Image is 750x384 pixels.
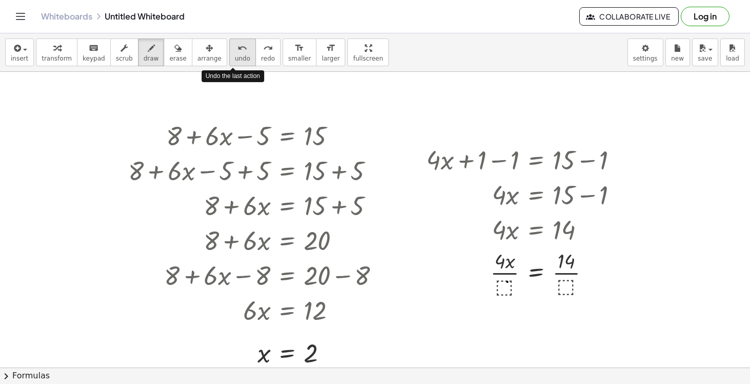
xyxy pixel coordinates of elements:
[83,55,105,62] span: keypad
[192,39,227,66] button: arrange
[116,55,133,62] span: scrub
[229,39,256,66] button: undoundo
[326,42,335,54] i: format_size
[202,70,264,82] div: Undo the last action
[77,39,111,66] button: keyboardkeypad
[322,55,340,62] span: larger
[579,7,679,26] button: Collaborate Live
[263,42,273,54] i: redo
[255,39,281,66] button: redoredo
[11,55,28,62] span: insert
[12,8,29,25] button: Toggle navigation
[89,42,98,54] i: keyboard
[235,55,250,62] span: undo
[671,55,684,62] span: new
[261,55,275,62] span: redo
[5,39,34,66] button: insert
[36,39,77,66] button: transform
[633,55,658,62] span: settings
[169,55,186,62] span: erase
[238,42,247,54] i: undo
[726,55,739,62] span: load
[720,39,745,66] button: load
[164,39,192,66] button: erase
[198,55,222,62] span: arrange
[110,39,139,66] button: scrub
[347,39,388,66] button: fullscreen
[294,42,304,54] i: format_size
[698,55,712,62] span: save
[288,55,311,62] span: smaller
[681,7,729,26] button: Log in
[42,55,72,62] span: transform
[692,39,718,66] button: save
[144,55,159,62] span: draw
[627,39,663,66] button: settings
[41,11,92,22] a: Whiteboards
[588,12,670,21] span: Collaborate Live
[138,39,165,66] button: draw
[665,39,690,66] button: new
[283,39,317,66] button: format_sizesmaller
[316,39,345,66] button: format_sizelarger
[353,55,383,62] span: fullscreen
